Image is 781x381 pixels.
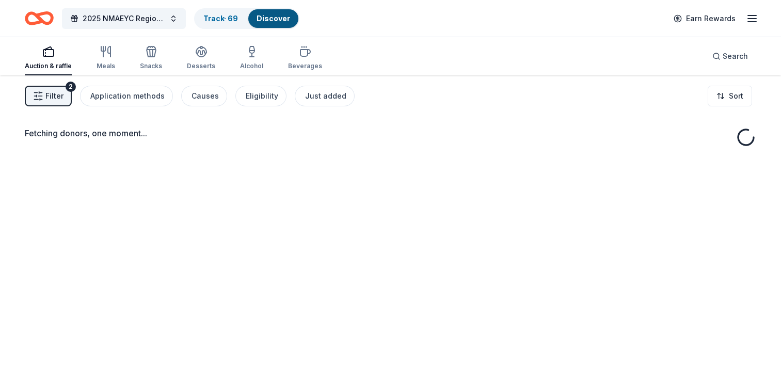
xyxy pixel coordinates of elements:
[187,62,215,70] div: Desserts
[235,86,286,106] button: Eligibility
[66,82,76,92] div: 2
[97,41,115,75] button: Meals
[667,9,742,28] a: Earn Rewards
[97,62,115,70] div: Meals
[83,12,165,25] span: 2025 NMAEYC Regional Conference
[203,14,238,23] a: Track· 69
[25,62,72,70] div: Auction & raffle
[240,62,263,70] div: Alcohol
[305,90,346,102] div: Just added
[187,41,215,75] button: Desserts
[25,86,72,106] button: Filter2
[194,8,299,29] button: Track· 69Discover
[246,90,278,102] div: Eligibility
[708,86,752,106] button: Sort
[62,8,186,29] button: 2025 NMAEYC Regional Conference
[140,41,162,75] button: Snacks
[90,90,165,102] div: Application methods
[288,62,322,70] div: Beverages
[240,41,263,75] button: Alcohol
[192,90,219,102] div: Causes
[723,50,748,62] span: Search
[295,86,355,106] button: Just added
[25,41,72,75] button: Auction & raffle
[729,90,743,102] span: Sort
[80,86,173,106] button: Application methods
[181,86,227,106] button: Causes
[704,46,756,67] button: Search
[257,14,290,23] a: Discover
[25,127,756,139] div: Fetching donors, one moment...
[25,6,54,30] a: Home
[45,90,63,102] span: Filter
[288,41,322,75] button: Beverages
[140,62,162,70] div: Snacks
